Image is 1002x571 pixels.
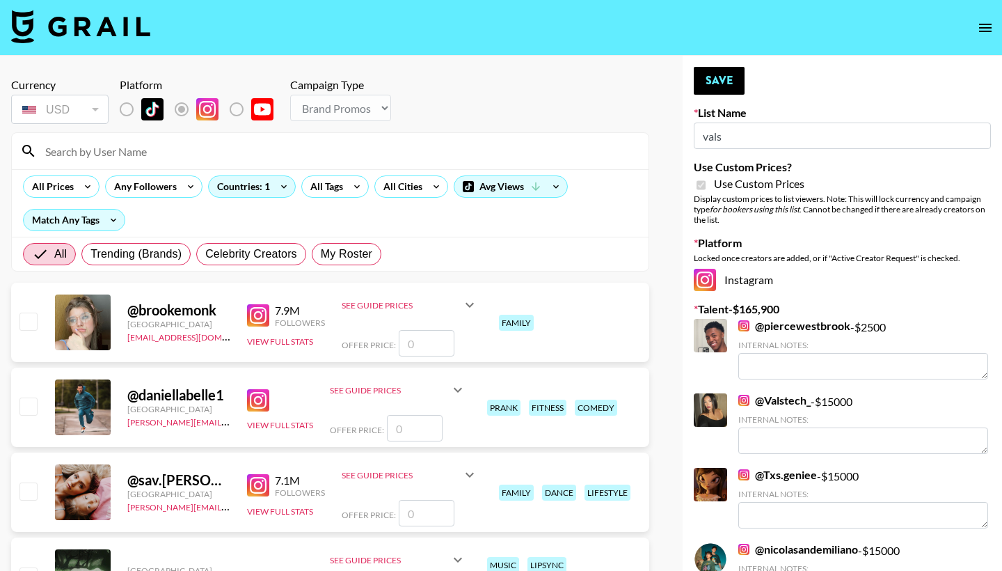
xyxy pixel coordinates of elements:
img: YouTube [251,98,273,120]
label: Platform [694,236,991,250]
div: Match Any Tags [24,210,125,230]
button: open drawer [971,14,999,42]
div: @ brookemonk [127,302,230,319]
a: [EMAIL_ADDRESS][DOMAIN_NAME] [127,329,267,343]
span: Offer Price: [342,340,396,350]
div: [GEOGRAPHIC_DATA] [127,489,230,499]
a: [PERSON_NAME][EMAIL_ADDRESS][DOMAIN_NAME] [127,414,333,428]
span: Celebrity Creators [205,246,297,263]
label: Use Custom Prices? [694,160,991,174]
img: Instagram [738,469,749,480]
img: Instagram [247,304,269,327]
input: 0 [387,415,443,441]
em: for bookers using this list [710,204,800,214]
div: List locked to Instagram. [120,95,285,124]
div: @ daniellabelle1 [127,386,230,404]
div: All Cities [375,176,425,197]
a: @Valstech_ [738,393,811,407]
img: Instagram [694,269,716,291]
div: Countries: 1 [209,176,295,197]
div: Avg Views [454,176,567,197]
div: family [499,315,534,331]
div: Platform [120,78,285,92]
div: 7.1M [275,474,325,487]
div: Internal Notes: [738,340,988,350]
div: - $ 2500 [738,319,988,380]
button: View Full Stats [247,336,313,347]
a: @piercewestbrook [738,319,850,333]
div: USD [14,97,106,122]
label: List Name [694,106,991,120]
img: TikTok [141,98,164,120]
div: See Guide Prices [330,373,466,407]
div: Followers [275,487,325,498]
a: @Txs.geniee [738,468,817,482]
div: dance [542,485,576,501]
div: - $ 15000 [738,393,988,454]
div: Internal Notes: [738,414,988,425]
div: See Guide Prices [330,385,450,396]
div: See Guide Prices [330,555,450,565]
div: See Guide Prices [342,470,461,480]
a: [PERSON_NAME][EMAIL_ADDRESS][DOMAIN_NAME] [127,499,333,513]
div: Instagram [694,269,991,291]
div: Internal Notes: [738,489,988,499]
div: lifestyle [584,485,630,501]
div: 7.9M [275,304,325,318]
img: Grail Talent [11,10,150,43]
div: [GEOGRAPHIC_DATA] [127,404,230,414]
span: All [54,246,67,263]
span: Trending (Brands) [90,246,182,263]
input: Search by User Name [37,140,640,162]
div: See Guide Prices [342,288,478,322]
span: Offer Price: [330,425,384,435]
div: Display custom prices to list viewers. Note: This will lock currency and campaign type . Cannot b... [694,194,991,225]
div: Campaign Type [290,78,391,92]
div: All Tags [302,176,346,197]
div: Followers [275,318,325,328]
div: fitness [529,400,566,416]
div: [GEOGRAPHIC_DATA] [127,319,230,329]
div: comedy [575,400,617,416]
span: Offer Price: [342,510,396,520]
div: family [499,485,534,501]
div: Any Followers [106,176,180,197]
input: 0 [399,330,454,357]
div: Currency [11,78,109,92]
img: Instagram [247,474,269,496]
div: - $ 15000 [738,468,988,529]
div: prank [487,400,520,416]
div: See Guide Prices [342,458,478,492]
div: Locked once creators are added, or if "Active Creator Request" is checked. [694,253,991,263]
div: Currency is locked to USD [11,92,109,127]
img: Instagram [738,320,749,331]
img: Instagram [738,395,749,406]
button: Save [694,67,745,95]
input: 0 [399,500,454,526]
img: Instagram [247,389,269,412]
label: Talent - $ 165,900 [694,302,991,316]
a: @nicolasandemiliano [738,542,858,556]
button: View Full Stats [247,506,313,517]
div: All Prices [24,176,77,197]
span: Use Custom Prices [714,177,804,191]
img: Instagram [196,98,218,120]
img: Instagram [738,544,749,555]
button: View Full Stats [247,420,313,430]
span: My Roster [321,246,372,263]
div: See Guide Prices [342,300,461,311]
div: @ sav.[PERSON_NAME] [127,471,230,489]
